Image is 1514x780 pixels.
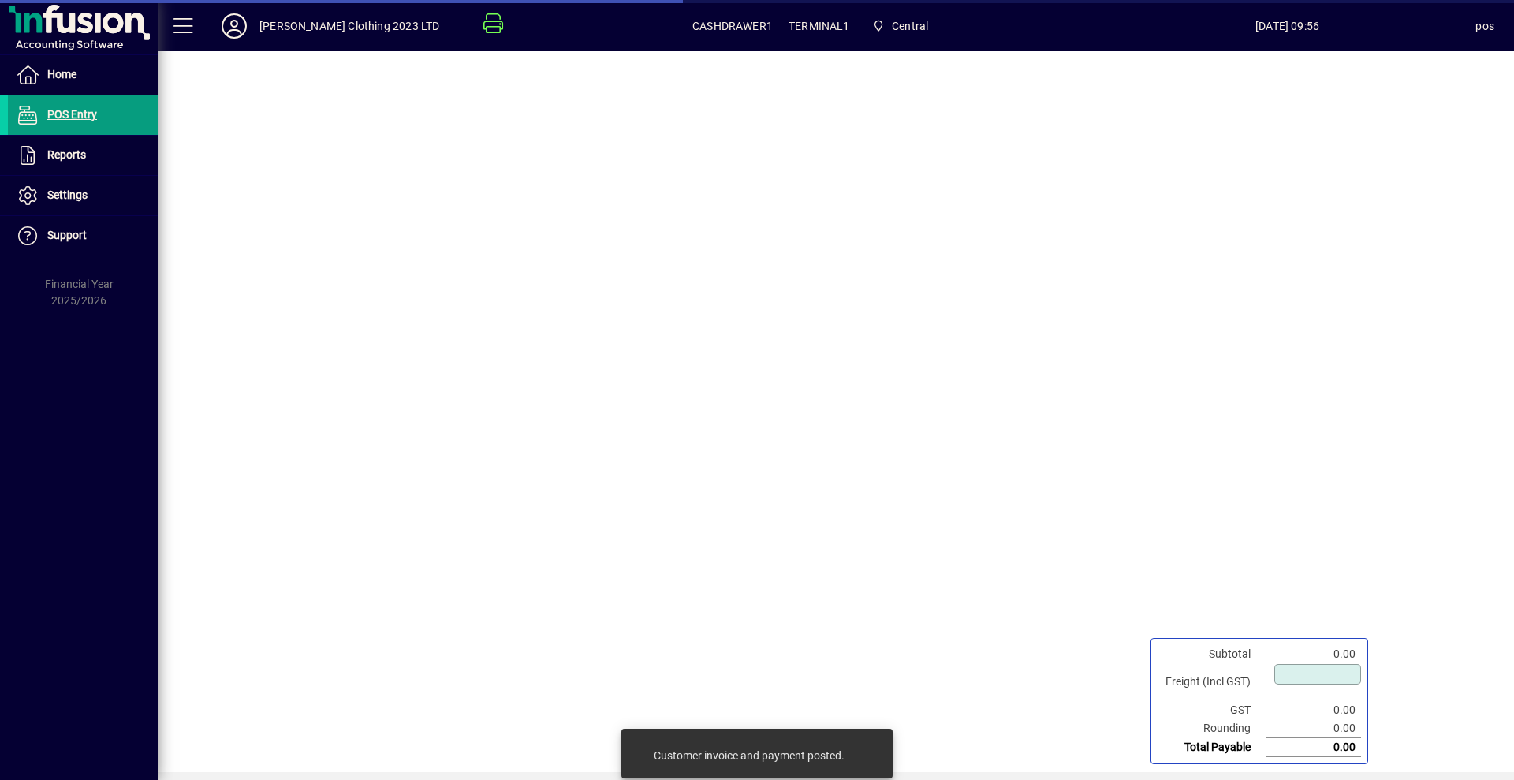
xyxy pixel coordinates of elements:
span: TERMINAL1 [789,13,850,39]
td: GST [1158,701,1266,719]
span: Settings [47,188,88,201]
div: [PERSON_NAME] Clothing 2023 LTD [259,13,439,39]
a: Reports [8,136,158,175]
a: Support [8,216,158,256]
div: Customer invoice and payment posted. [654,748,845,763]
td: 0.00 [1266,701,1361,719]
span: POS Entry [47,108,97,121]
td: 0.00 [1266,738,1361,757]
span: Reports [47,148,86,161]
a: Settings [8,176,158,215]
td: Total Payable [1158,738,1266,757]
span: Home [47,68,76,80]
div: pos [1475,13,1494,39]
span: Central [866,12,935,40]
td: Freight (Incl GST) [1158,663,1266,701]
td: 0.00 [1266,645,1361,663]
a: Home [8,55,158,95]
td: 0.00 [1266,719,1361,738]
span: Support [47,229,87,241]
span: CASHDRAWER1 [692,13,773,39]
td: Rounding [1158,719,1266,738]
button: Profile [209,12,259,40]
td: Subtotal [1158,645,1266,663]
span: Central [892,13,928,39]
span: [DATE] 09:56 [1099,13,1476,39]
